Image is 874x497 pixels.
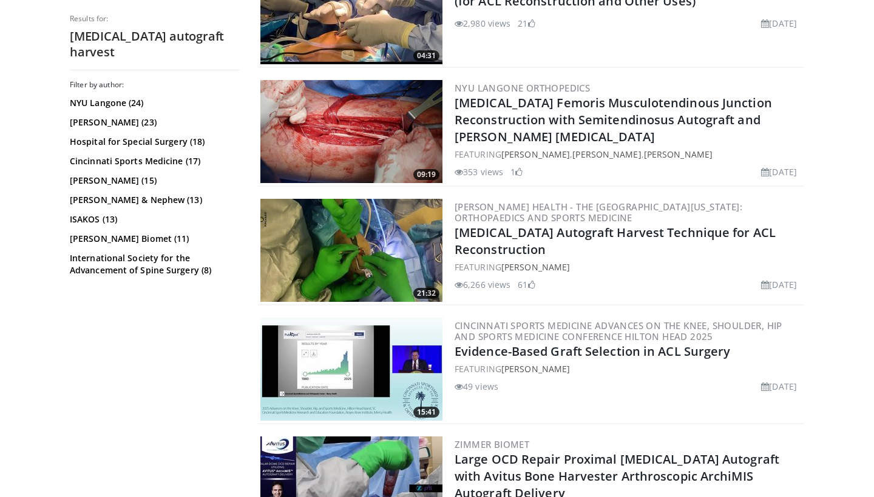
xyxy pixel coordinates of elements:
li: [DATE] [761,278,797,291]
a: Hospital for Special Surgery (18) [70,136,237,148]
a: Evidence-Based Graft Selection in ACL Surgery [455,343,731,359]
div: FEATURING [455,362,802,375]
li: 353 views [455,165,503,178]
li: [DATE] [761,380,797,393]
span: 15:41 [413,407,439,418]
a: [PERSON_NAME] [644,148,713,160]
a: [MEDICAL_DATA] Autograft Harvest Technique for ACL Reconstruction [455,224,776,258]
a: [PERSON_NAME] [501,148,570,160]
a: [PERSON_NAME] & Nephew (13) [70,194,237,206]
h3: Filter by author: [70,80,240,90]
a: Zimmer Biomet [455,438,529,450]
a: [PERSON_NAME] [501,261,570,273]
span: 21:32 [413,288,439,299]
a: [PERSON_NAME] (23) [70,116,237,128]
p: Results for: [70,14,240,24]
a: 09:19 [260,80,442,183]
li: 61 [518,278,535,291]
a: Cincinnati Sports Medicine (17) [70,155,237,167]
a: [PERSON_NAME] (15) [70,175,237,187]
a: Cincinnati Sports Medicine Advances on the Knee, Shoulder, Hip and Sports Medicine Conference Hil... [455,319,782,342]
a: 21:32 [260,199,442,302]
li: 6,266 views [455,278,510,291]
div: FEATURING [455,261,802,273]
span: 09:19 [413,169,439,180]
a: [PERSON_NAME] Health - The [GEOGRAPHIC_DATA][US_STATE]: Orthopaedics and Sports Medicine [455,201,742,224]
li: 49 views [455,380,498,393]
a: [PERSON_NAME] [501,363,570,375]
a: [PERSON_NAME] Biomet (11) [70,233,237,245]
a: ISAKOS (13) [70,213,237,225]
li: 21 [518,17,535,30]
div: FEATURING , , [455,148,802,161]
a: [PERSON_NAME] [572,148,641,160]
li: [DATE] [761,17,797,30]
img: 9a1eea6b-ac09-45e0-a041-40d94762aaae.jpg.300x170_q85_crop-smart_upscale.jpg [260,80,442,183]
li: [DATE] [761,165,797,178]
a: International Society for the Advancement of Spine Surgery (8) [70,252,237,276]
a: NYU Langone (24) [70,97,237,109]
img: 4fa9f870-cdb3-4969-9e53-29e10e3a135f.300x170_q85_crop-smart_upscale.jpg [260,199,442,302]
a: NYU Langone Orthopedics [455,82,590,94]
a: 15:41 [260,318,442,421]
h2: [MEDICAL_DATA] autograft harvest [70,28,240,60]
li: 1 [510,165,523,178]
a: [MEDICAL_DATA] Femoris Musculotendinous Junction Reconstruction with Semitendinosus Autograft and... [455,95,772,145]
li: 2,980 views [455,17,510,30]
img: dca7b889-fde5-43a0-b706-b7ac4a34708c.300x170_q85_crop-smart_upscale.jpg [260,318,442,421]
span: 04:31 [413,50,439,61]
